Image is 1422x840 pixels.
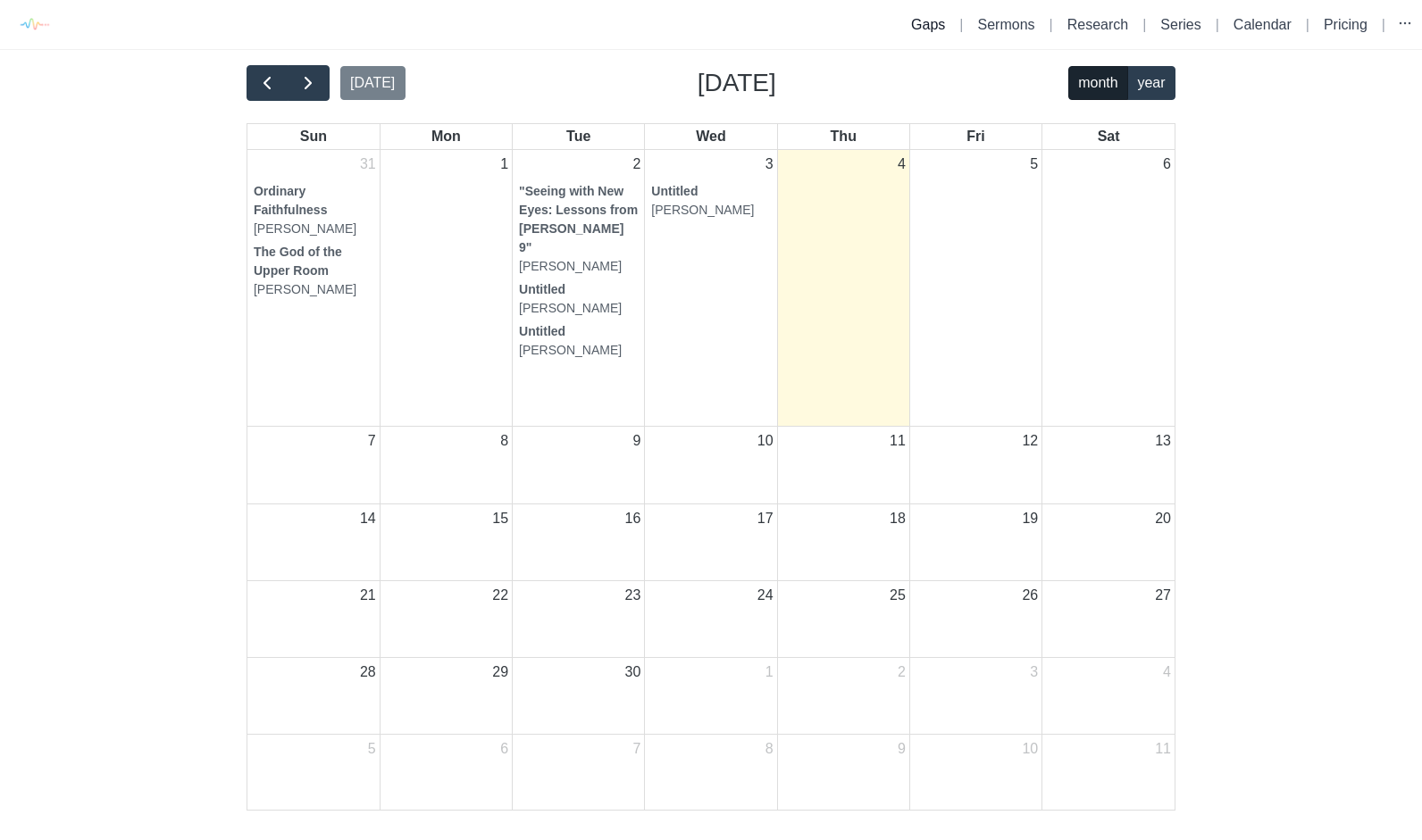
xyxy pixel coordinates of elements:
a: October 9, 2025 [894,735,909,763]
a: September 18, 2025 [886,504,909,533]
td: September 24, 2025 [645,580,777,657]
span: [PERSON_NAME] [519,257,622,276]
a: Sermons [978,17,1035,32]
td: October 6, 2025 [380,734,512,811]
a: Series [1160,17,1200,32]
td: October 2, 2025 [777,657,909,734]
a: [PERSON_NAME] [519,343,622,357]
a: September 10, 2025 [754,427,777,455]
td: October 8, 2025 [645,734,777,811]
li: | [1042,14,1060,36]
a: October 4, 2025 [1159,658,1175,686]
a: September 22, 2025 [489,581,512,610]
td: September 3, 2025 [645,150,777,427]
button: [DATE] [340,66,406,101]
td: September 28, 2025 [247,657,380,734]
td: September 25, 2025 [777,580,909,657]
span: [PERSON_NAME] [651,201,754,220]
span: [PERSON_NAME] [254,220,356,238]
span: [PERSON_NAME] [519,299,622,318]
a: September 20, 2025 [1151,504,1175,533]
td: September 21, 2025 [247,580,380,657]
td: September 19, 2025 [909,503,1041,580]
td: October 1, 2025 [645,657,777,734]
td: September 8, 2025 [380,427,512,503]
a: September 21, 2025 [356,581,380,610]
a: September 13, 2025 [1151,427,1175,455]
a: September 23, 2025 [622,581,645,610]
a: September 1, 2025 [497,150,512,179]
td: September 2, 2025 [513,150,645,427]
td: September 7, 2025 [247,427,380,503]
a: September 3, 2025 [762,150,777,179]
td: September 1, 2025 [380,150,512,427]
button: year [1127,66,1175,101]
a: Saturday [1094,124,1124,149]
td: October 5, 2025 [247,734,380,811]
td: October 7, 2025 [513,734,645,811]
td: September 23, 2025 [513,580,645,657]
a: September 17, 2025 [754,504,777,533]
li: | [1375,14,1393,36]
a: August 31, 2025 [356,150,380,179]
li: | [1209,14,1226,36]
a: September 30, 2025 [622,658,645,686]
a: September 4, 2025 [894,150,909,179]
a: Pricing [1324,17,1368,32]
a: October 8, 2025 [762,735,777,763]
strong: Untitled [519,324,565,338]
td: October 11, 2025 [1042,734,1175,811]
a: September 15, 2025 [489,504,512,533]
a: September 8, 2025 [497,427,512,455]
a: October 1, 2025 [762,658,777,686]
a: October 2, 2025 [894,658,909,686]
a: October 7, 2025 [629,735,644,763]
a: [PERSON_NAME] [651,203,754,217]
td: September 16, 2025 [513,503,645,580]
h2: [DATE] [698,64,776,102]
td: October 9, 2025 [777,734,909,811]
strong: Untitled [651,184,698,198]
a: Monday [428,124,464,149]
a: Wednesday [692,124,729,149]
td: September 15, 2025 [380,503,512,580]
a: October 11, 2025 [1151,735,1175,763]
a: Calendar [1234,17,1292,32]
a: September 29, 2025 [489,658,512,686]
td: September 20, 2025 [1042,503,1175,580]
a: October 3, 2025 [1026,658,1041,686]
button: Previous month [247,65,289,101]
td: September 6, 2025 [1042,150,1175,427]
strong: "Seeing with New Eyes: Lessons from [PERSON_NAME] 9" [519,184,638,254]
td: October 10, 2025 [909,734,1041,811]
a: September 19, 2025 [1018,504,1041,533]
td: September 13, 2025 [1042,427,1175,503]
a: September 11, 2025 [886,427,909,455]
strong: Untitled [519,282,565,296]
a: Friday [963,124,988,149]
td: September 17, 2025 [645,503,777,580]
a: Sunday [297,124,330,149]
a: September 2, 2025 [629,150,644,179]
td: September 30, 2025 [513,657,645,734]
td: September 22, 2025 [380,580,512,657]
td: August 31, 2025 [247,150,380,427]
strong: The God of the Upper Room [254,245,342,278]
td: September 26, 2025 [909,580,1041,657]
a: Thursday [827,124,860,149]
a: September 7, 2025 [364,427,380,455]
span: [PERSON_NAME] [519,341,622,360]
a: September 5, 2025 [1026,150,1041,179]
a: September 9, 2025 [629,427,644,455]
a: September 14, 2025 [356,504,380,533]
button: month [1068,66,1128,101]
strong: Ordinary Faithfulness [254,184,327,217]
td: September 12, 2025 [909,427,1041,503]
a: September 16, 2025 [622,504,645,533]
a: Gaps [911,17,945,32]
li: | [1135,14,1153,36]
td: October 3, 2025 [909,657,1041,734]
td: September 9, 2025 [513,427,645,503]
a: September 6, 2025 [1159,150,1175,179]
a: [PERSON_NAME] [519,301,622,315]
